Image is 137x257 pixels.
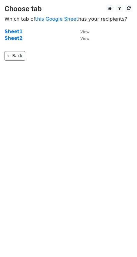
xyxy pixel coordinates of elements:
[5,16,132,22] p: Which tab of has your recipients?
[74,29,89,34] a: View
[35,16,78,22] a: this Google Sheet
[80,30,89,34] small: View
[5,29,22,34] a: Sheet1
[5,36,22,41] a: Sheet2
[80,36,89,41] small: View
[74,36,89,41] a: View
[5,5,132,13] h3: Choose tab
[5,51,25,61] a: ← Back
